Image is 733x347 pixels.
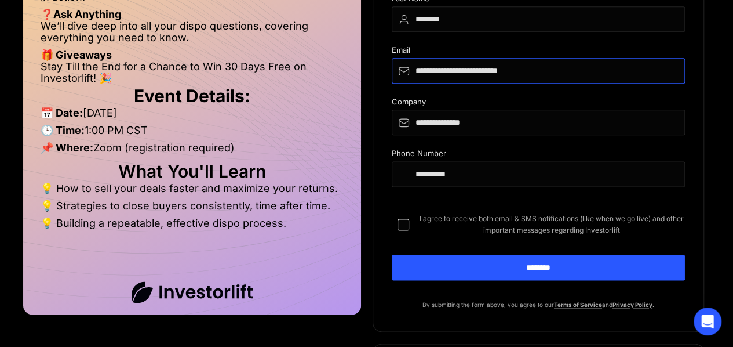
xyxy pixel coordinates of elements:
div: Phone Number [392,149,685,161]
strong: ❓Ask Anything [41,8,121,20]
p: By submitting the form above, you agree to our and . [392,299,685,310]
strong: 🎁 Giveaways [41,49,112,61]
a: Privacy Policy [612,301,652,308]
strong: 🕒 Time: [41,124,85,136]
li: We’ll dive deep into all your dispo questions, covering everything you need to know. [41,20,344,49]
div: Email [392,46,685,58]
a: Terms of Service [554,301,602,308]
strong: Event Details: [134,85,250,106]
li: 1:00 PM CST [41,125,344,142]
div: Company [392,97,685,110]
strong: 📌 Where: [41,142,93,154]
li: 💡 Building a repeatable, effective dispo process. [41,218,344,229]
li: [DATE] [41,107,344,125]
li: 💡 How to sell your deals faster and maximize your returns. [41,183,344,200]
strong: 📅 Date: [41,107,83,119]
div: Open Intercom Messenger [694,308,721,335]
span: I agree to receive both email & SMS notifications (like when we go live) and other important mess... [418,213,685,236]
li: Zoom (registration required) [41,142,344,160]
li: 💡 Strategies to close buyers consistently, time after time. [41,200,344,218]
li: Stay Till the End for a Chance to Win 30 Days Free on Investorlift! 🎉 [41,61,344,84]
h2: What You'll Learn [41,165,344,177]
